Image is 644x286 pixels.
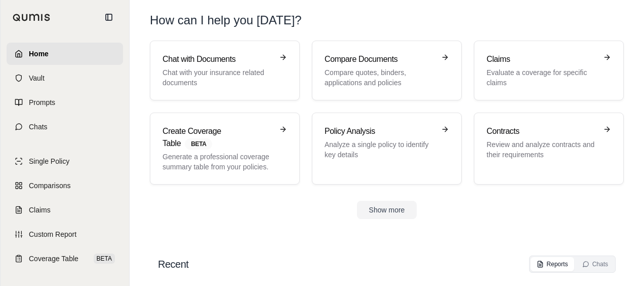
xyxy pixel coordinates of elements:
h3: Claims [487,53,597,65]
h3: Create Coverage Table [163,125,273,150]
span: Prompts [29,97,55,108]
a: ClaimsEvaluate a coverage for specific claims [474,41,624,100]
span: BETA [94,254,115,264]
p: Analyze a single policy to identify key details [325,139,435,160]
a: Compare DocumentsCompare quotes, binders, applications and policies [312,41,462,100]
span: Custom Report [29,229,76,239]
span: BETA [185,138,212,150]
button: Chats [576,257,614,271]
button: Reports [531,257,574,271]
a: Vault [7,67,123,89]
a: Chats [7,116,123,138]
button: Show more [357,201,417,219]
span: Comparisons [29,181,70,191]
h3: Policy Analysis [325,125,435,137]
a: Claims [7,199,123,221]
span: Chats [29,122,48,132]
a: Home [7,43,123,65]
a: Single Policy [7,150,123,172]
span: Vault [29,73,45,83]
button: Collapse sidebar [101,9,117,25]
p: Compare quotes, binders, applications and policies [325,67,435,88]
h1: How can I help you [DATE]? [150,12,624,28]
span: Claims [29,205,51,215]
h3: Chat with Documents [163,53,273,65]
h3: Contracts [487,125,597,137]
p: Review and analyze contracts and their requirements [487,139,597,160]
h3: Compare Documents [325,53,435,65]
h2: Recent [158,257,188,271]
div: Reports [537,260,568,268]
a: Comparisons [7,174,123,197]
span: Coverage Table [29,254,78,264]
p: Chat with your insurance related documents [163,67,273,88]
div: Chats [582,260,608,268]
p: Evaluate a coverage for specific claims [487,67,597,88]
span: Home [29,49,49,59]
a: Custom Report [7,223,123,245]
a: ContractsReview and analyze contracts and their requirements [474,113,624,185]
a: Chat with DocumentsChat with your insurance related documents [150,41,300,100]
a: Prompts [7,91,123,114]
a: Policy AnalysisAnalyze a single policy to identify key details [312,113,462,185]
span: Single Policy [29,156,69,166]
a: Create Coverage TableBETAGenerate a professional coverage summary table from your policies. [150,113,300,185]
img: Qumis Logo [13,14,51,21]
a: Coverage TableBETA [7,247,123,270]
p: Generate a professional coverage summary table from your policies. [163,152,273,172]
